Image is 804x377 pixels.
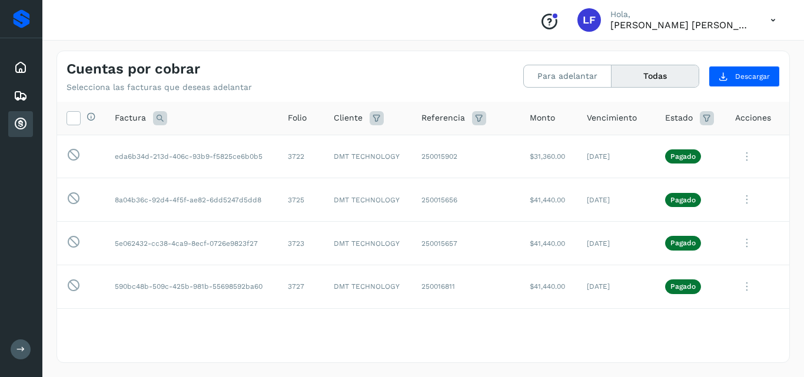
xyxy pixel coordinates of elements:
[610,19,752,31] p: Luis Felipe Salamanca Lopez
[520,265,577,308] td: $41,440.00
[670,196,696,204] p: Pagado
[577,265,656,308] td: [DATE]
[105,308,278,352] td: 4cdcffb7-709b-44e1-8089-5e25874a46d2
[735,112,771,124] span: Acciones
[665,112,693,124] span: Estado
[324,178,411,222] td: DMT TECHNOLOGY
[105,178,278,222] td: 8a04b36c-92d4-4f5f-ae82-6dd5247d5dd8
[577,222,656,265] td: [DATE]
[412,308,521,352] td: 250016927
[530,112,555,124] span: Monto
[278,265,324,308] td: 3727
[278,135,324,178] td: 3722
[8,55,33,81] div: Inicio
[115,112,146,124] span: Factura
[412,222,521,265] td: 250015657
[612,65,699,87] button: Todas
[520,178,577,222] td: $41,440.00
[735,71,770,82] span: Descargar
[670,239,696,247] p: Pagado
[105,135,278,178] td: eda6b34d-213d-406c-93b9-f5825ce6b0b5
[288,112,307,124] span: Folio
[577,178,656,222] td: [DATE]
[412,178,521,222] td: 250015656
[412,135,521,178] td: 250015902
[520,135,577,178] td: $31,360.00
[577,135,656,178] td: [DATE]
[67,82,252,92] p: Selecciona las facturas que deseas adelantar
[610,9,752,19] p: Hola,
[524,65,612,87] button: Para adelantar
[670,282,696,291] p: Pagado
[105,222,278,265] td: 5e062432-cc38-4ca9-8ecf-0726e9823f27
[278,308,324,352] td: 3721
[587,112,637,124] span: Vencimiento
[278,222,324,265] td: 3723
[324,135,411,178] td: DMT TECHNOLOGY
[105,265,278,308] td: 590bc48b-509c-425b-981b-55698592ba60
[520,308,577,352] td: $41,440.00
[278,178,324,222] td: 3725
[709,66,780,87] button: Descargar
[334,112,363,124] span: Cliente
[324,222,411,265] td: DMT TECHNOLOGY
[8,111,33,137] div: Cuentas por cobrar
[67,61,200,78] h4: Cuentas por cobrar
[324,265,411,308] td: DMT TECHNOLOGY
[8,83,33,109] div: Embarques
[412,265,521,308] td: 250016811
[520,222,577,265] td: $41,440.00
[577,308,656,352] td: [DATE]
[324,308,411,352] td: DMT TECHNOLOGY
[670,152,696,161] p: Pagado
[421,112,465,124] span: Referencia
